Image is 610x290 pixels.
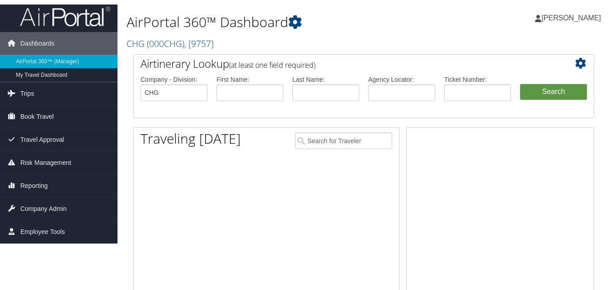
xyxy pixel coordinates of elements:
[127,13,443,32] h1: AirPortal 360™ Dashboard
[141,75,207,84] label: Company - Division:
[147,37,184,50] span: ( 000CHG )
[20,174,48,197] span: Reporting
[20,82,34,105] span: Trips
[368,75,435,84] label: Agency Locator:
[20,6,110,27] img: airportal-logo.png
[20,220,65,243] span: Employee Tools
[520,84,587,100] button: Search
[20,105,54,128] span: Book Travel
[216,75,283,84] label: First Name:
[20,151,71,174] span: Risk Management
[141,129,241,148] h1: Traveling [DATE]
[20,128,64,151] span: Travel Approval
[292,75,359,84] label: Last Name:
[295,132,392,149] input: Search for Traveler
[20,32,55,55] span: Dashboards
[444,75,511,84] label: Ticket Number:
[535,5,610,32] a: [PERSON_NAME]
[127,37,214,50] a: CHG
[229,60,315,70] span: (at least one field required)
[184,37,214,50] span: , [ 9757 ]
[141,56,549,71] h2: Airtinerary Lookup
[20,197,67,220] span: Company Admin
[541,14,601,22] span: [PERSON_NAME]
